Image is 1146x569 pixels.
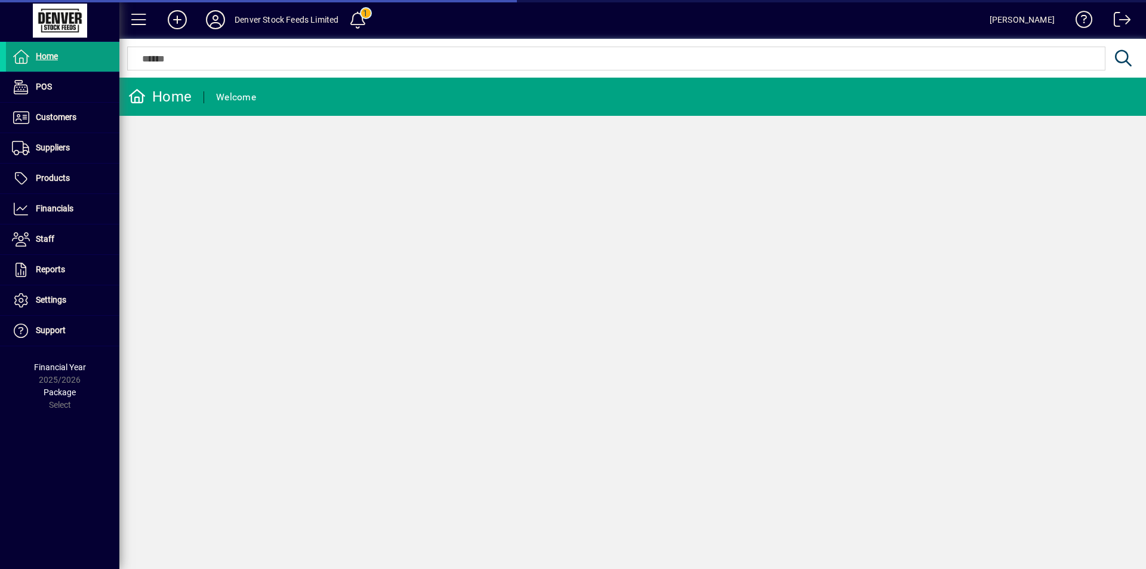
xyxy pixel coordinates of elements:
[6,72,119,102] a: POS
[36,295,66,305] span: Settings
[6,316,119,346] a: Support
[36,112,76,122] span: Customers
[36,204,73,213] span: Financials
[44,387,76,397] span: Package
[6,224,119,254] a: Staff
[36,234,54,244] span: Staff
[36,51,58,61] span: Home
[36,173,70,183] span: Products
[6,164,119,193] a: Products
[36,143,70,152] span: Suppliers
[6,285,119,315] a: Settings
[128,87,192,106] div: Home
[36,264,65,274] span: Reports
[158,9,196,30] button: Add
[36,325,66,335] span: Support
[1105,2,1131,41] a: Logout
[990,10,1055,29] div: [PERSON_NAME]
[6,194,119,224] a: Financials
[6,133,119,163] a: Suppliers
[34,362,86,372] span: Financial Year
[216,88,256,107] div: Welcome
[235,10,339,29] div: Denver Stock Feeds Limited
[6,103,119,133] a: Customers
[1067,2,1093,41] a: Knowledge Base
[36,82,52,91] span: POS
[196,9,235,30] button: Profile
[6,255,119,285] a: Reports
